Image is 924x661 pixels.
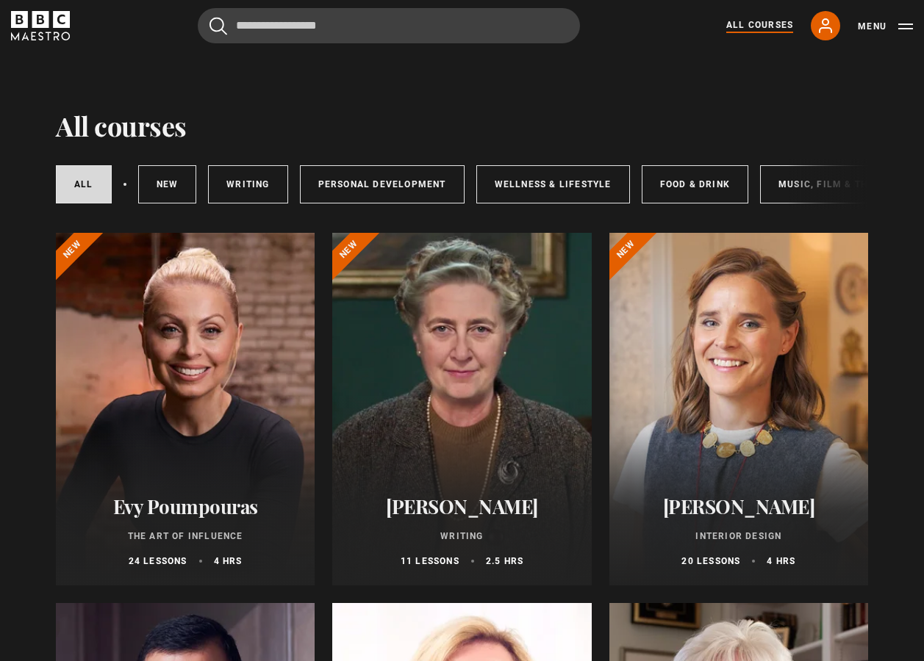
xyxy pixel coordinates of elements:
h2: Evy Poumpouras [74,495,297,518]
p: 2.5 hrs [486,555,523,568]
a: Personal Development [300,165,465,203]
h1: All courses [56,110,187,141]
p: Interior Design [627,530,850,543]
a: Food & Drink [642,165,748,203]
p: 4 hrs [767,555,795,568]
p: 4 hrs [214,555,243,568]
input: Search [198,8,580,43]
a: All Courses [726,18,793,33]
a: Music, Film & Theatre [760,165,917,203]
p: 24 lessons [129,555,187,568]
a: Writing [208,165,287,203]
p: The Art of Influence [74,530,297,543]
a: Evy Poumpouras The Art of Influence 24 lessons 4 hrs New [56,233,315,585]
a: New [138,165,197,203]
button: Toggle navigation [858,19,913,34]
a: All [56,165,112,203]
a: [PERSON_NAME] Writing 11 lessons 2.5 hrs New [332,233,591,585]
p: 20 lessons [681,555,740,568]
p: Writing [350,530,573,543]
button: Submit the search query [209,17,227,35]
h2: [PERSON_NAME] [350,495,573,518]
p: 11 lessons [401,555,459,568]
a: Wellness & Lifestyle [476,165,630,203]
svg: BBC Maestro [11,11,70,40]
h2: [PERSON_NAME] [627,495,850,518]
a: [PERSON_NAME] Interior Design 20 lessons 4 hrs New [609,233,868,585]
